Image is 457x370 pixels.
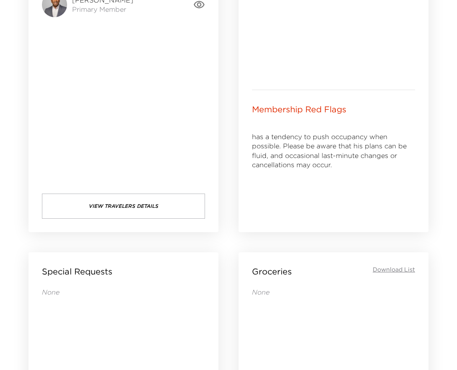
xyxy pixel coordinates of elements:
button: View Travelers Details [42,194,205,219]
p: Groceries [252,266,292,277]
p: None [252,287,415,297]
p: Special Requests [42,266,112,277]
p: None [42,287,205,297]
p: has a tendency to push occupancy when possible. Please be aware that his plans can be fluid, and ... [252,132,415,170]
span: Primary Member [72,5,133,14]
p: Membership Red Flags [252,103,346,115]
